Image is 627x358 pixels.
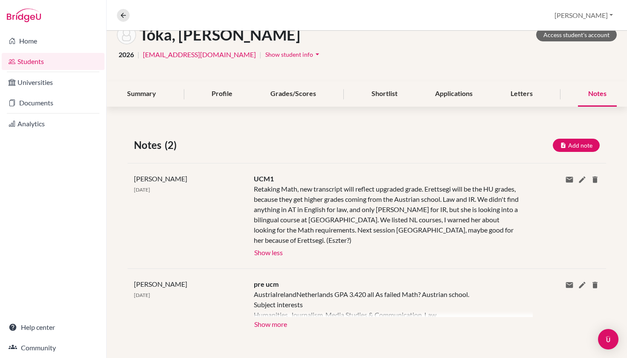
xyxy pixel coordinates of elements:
[165,137,180,153] span: (2)
[117,81,166,107] div: Summary
[425,81,483,107] div: Applications
[119,49,134,60] span: 2026
[254,317,287,330] button: Show more
[2,32,104,49] a: Home
[254,184,520,245] div: Retaking Math, new transcript will reflect upgraded grade. Erettsegi will be the HU grades, becau...
[254,175,274,183] span: UCM1
[260,81,326,107] div: Grades/Scores
[2,53,104,70] a: Students
[139,26,300,44] h1: Tóka, [PERSON_NAME]
[134,186,150,193] span: [DATE]
[500,81,543,107] div: Letters
[2,94,104,111] a: Documents
[265,48,322,61] button: Show student infoarrow_drop_down
[254,280,279,288] span: pre ucm
[536,28,617,41] a: Access student's account
[598,329,618,349] div: Open Intercom Messenger
[2,319,104,336] a: Help center
[578,81,617,107] div: Notes
[117,25,136,44] img: Zsófi Tóka's avatar
[143,49,256,60] a: [EMAIL_ADDRESS][DOMAIN_NAME]
[137,49,139,60] span: |
[2,74,104,91] a: Universities
[361,81,408,107] div: Shortlist
[551,7,617,23] button: [PERSON_NAME]
[201,81,243,107] div: Profile
[134,280,187,288] span: [PERSON_NAME]
[2,115,104,132] a: Analytics
[265,51,313,58] span: Show student info
[2,339,104,356] a: Community
[134,137,165,153] span: Notes
[313,50,322,58] i: arrow_drop_down
[134,292,150,298] span: [DATE]
[254,289,520,317] div: AustriaIrelandNetherlands GPA 3.420 all As failed Math? Austrian school. Subject interests Humani...
[553,139,600,152] button: Add note
[7,9,41,22] img: Bridge-U
[254,245,283,258] button: Show less
[259,49,261,60] span: |
[134,175,187,183] span: [PERSON_NAME]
